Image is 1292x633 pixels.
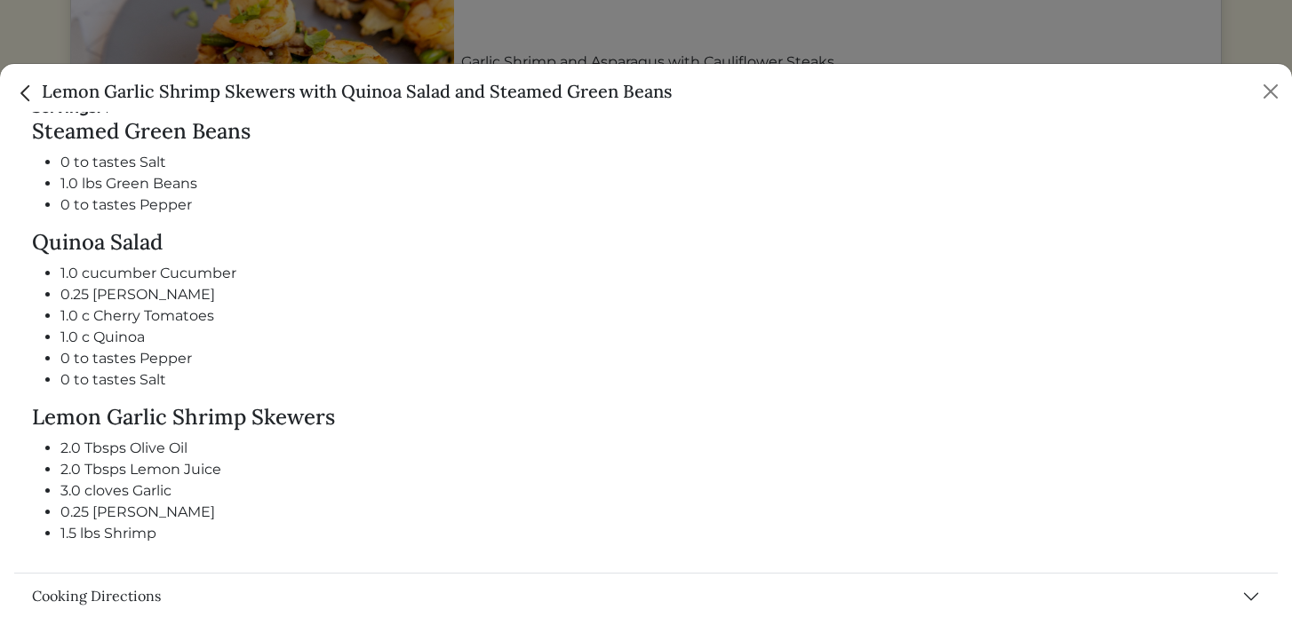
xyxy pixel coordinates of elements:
[14,78,672,105] h5: Lemon Garlic Shrimp Skewers with Quinoa Salad and Steamed Green Beans
[60,173,1260,194] li: 1.0 lbs Green Beans
[60,459,1260,480] li: 2.0 Tbsps Lemon Juice
[14,574,1278,620] button: Cooking Directions
[60,502,1260,523] li: 0.25 [PERSON_NAME]
[60,284,1260,305] li: 0.25 [PERSON_NAME]
[60,438,1260,459] li: 2.0 Tbsps Olive Oil
[14,80,42,102] a: Close
[60,480,1260,502] li: 3.0 cloves Garlic
[60,369,1260,391] li: 0 to tastes Salt
[32,405,1260,431] h4: Lemon Garlic Shrimp Skewers
[60,327,1260,348] li: 1.0 c Quinoa
[60,194,1260,216] li: 0 to tastes Pepper
[32,230,1260,256] h4: Quinoa Salad
[60,348,1260,369] li: 0 to tastes Pepper
[14,82,37,105] img: back_caret-0738dc900bf9763b5e5a40894073b948e17d9601fd527fca9689b06ce300169f.svg
[60,305,1260,327] li: 1.0 c Cherry Tomatoes
[60,263,1260,284] li: 1.0 cucumber Cucumber
[1256,77,1285,106] button: Close
[60,152,1260,173] li: 0 to tastes Salt
[32,119,1260,145] h4: Steamed Green Beans
[60,523,1260,544] li: 1.5 lbs Shrimp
